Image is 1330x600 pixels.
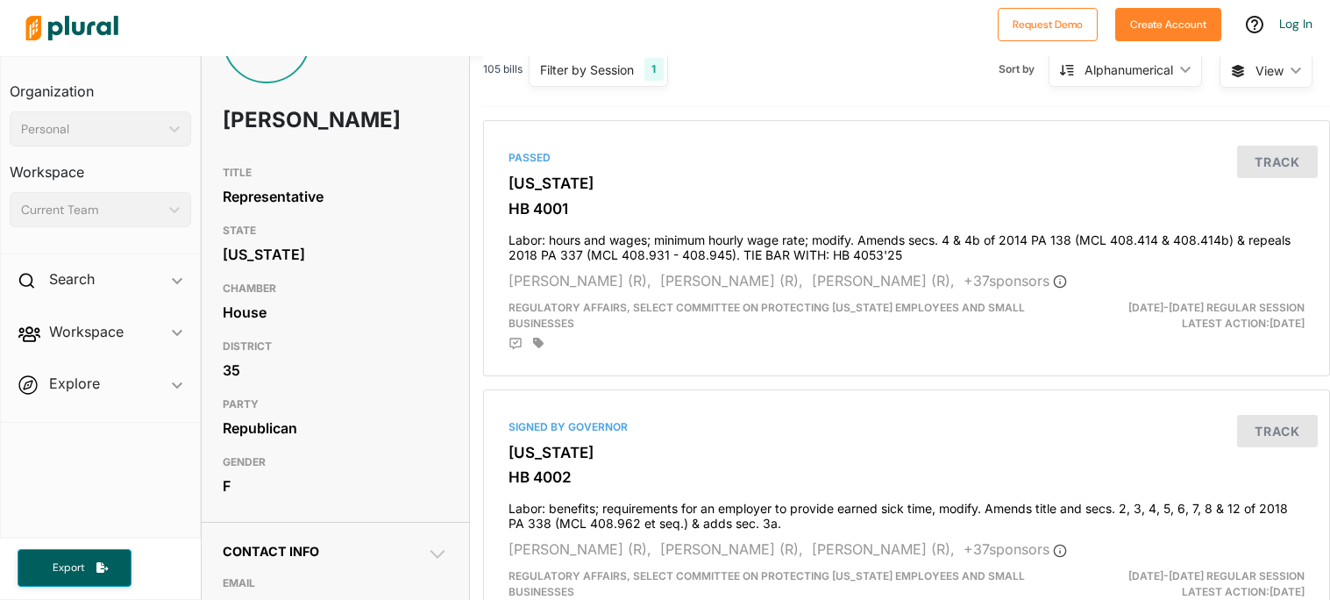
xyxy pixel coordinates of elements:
[1279,16,1312,32] a: Log In
[223,452,448,473] h3: GENDER
[223,544,319,559] span: Contact Info
[964,540,1067,558] span: + 37 sponsor s
[18,549,132,587] button: Export
[812,272,955,289] span: [PERSON_NAME] (R),
[964,272,1067,289] span: + 37 sponsor s
[49,269,95,289] h2: Search
[1237,415,1318,447] button: Track
[509,419,1305,435] div: Signed by Governor
[509,337,523,351] div: Add Position Statement
[21,120,162,139] div: Personal
[509,468,1305,486] h3: HB 4002
[644,58,663,81] div: 1
[223,183,448,210] div: Representative
[540,61,634,79] div: Filter by Session
[998,14,1098,32] a: Request Demo
[1085,61,1173,79] div: Alphanumerical
[1043,568,1318,600] div: Latest Action: [DATE]
[1128,301,1305,314] span: [DATE]-[DATE] Regular Session
[1255,61,1284,80] span: View
[223,394,448,415] h3: PARTY
[509,272,651,289] span: [PERSON_NAME] (R),
[1043,300,1318,332] div: Latest Action: [DATE]
[509,301,1025,330] span: REGULATORY AFFAIRS, Select Committee on Protecting [US_STATE] Employees and Small Businesses
[1115,8,1221,41] button: Create Account
[1115,14,1221,32] a: Create Account
[223,241,448,268] div: [US_STATE]
[509,175,1305,192] h3: [US_STATE]
[10,146,191,185] h3: Workspace
[509,444,1305,461] h3: [US_STATE]
[21,201,162,219] div: Current Team
[533,337,544,349] div: Add tags
[223,299,448,325] div: House
[509,225,1305,263] h4: Labor: hours and wages; minimum hourly wage rate; modify. Amends secs. 4 & 4b of 2014 PA 138 (MCL...
[483,61,523,77] span: 105 bills
[223,336,448,357] h3: DISTRICT
[223,573,448,594] h3: EMAIL
[509,200,1305,218] h3: HB 4001
[999,61,1049,77] span: Sort by
[509,150,1305,166] div: Passed
[223,162,448,183] h3: TITLE
[223,357,448,383] div: 35
[660,540,803,558] span: [PERSON_NAME] (R),
[660,272,803,289] span: [PERSON_NAME] (R),
[40,561,96,575] span: Export
[1237,146,1318,178] button: Track
[223,473,448,499] div: F
[223,220,448,241] h3: STATE
[998,8,1098,41] button: Request Demo
[812,540,955,558] span: [PERSON_NAME] (R),
[223,415,448,441] div: Republican
[223,278,448,299] h3: CHAMBER
[10,66,191,104] h3: Organization
[1128,569,1305,582] span: [DATE]-[DATE] Regular Session
[509,569,1025,598] span: REGULATORY AFFAIRS, Select Committee on Protecting [US_STATE] Employees and Small Businesses
[223,94,358,146] h1: [PERSON_NAME]
[509,540,651,558] span: [PERSON_NAME] (R),
[509,493,1305,532] h4: Labor: benefits; requirements for an employer to provide earned sick time, modify. Amends title a...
